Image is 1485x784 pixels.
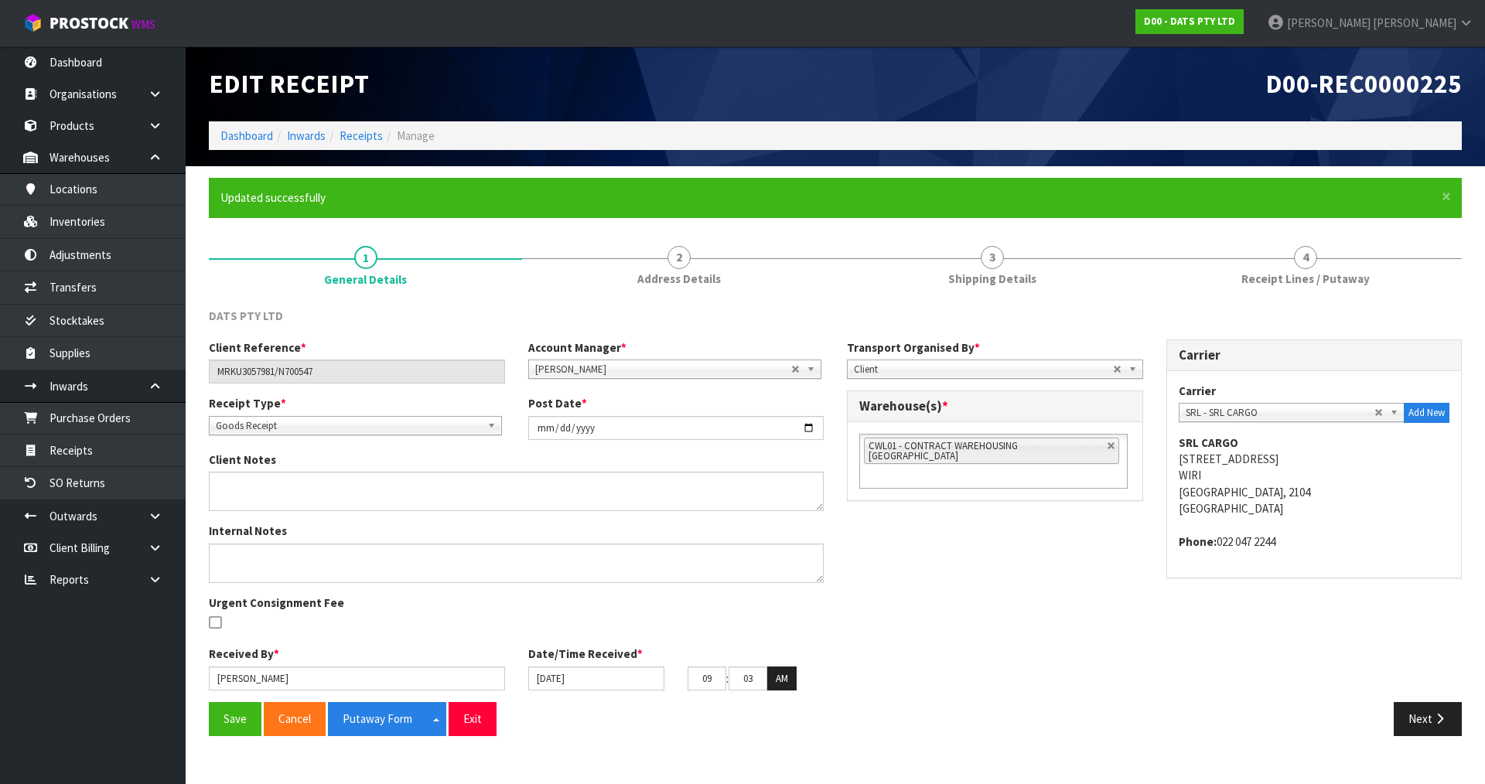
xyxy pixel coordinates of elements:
span: 3 [981,246,1004,269]
label: Post Date [528,395,587,411]
button: Save [209,702,261,735]
label: Account Manager [528,339,626,356]
a: Receipts [340,128,383,143]
label: Client Notes [209,452,276,468]
span: 2 [667,246,691,269]
input: MM [729,666,767,690]
span: General Details [324,271,407,288]
span: SRL - SRL CARGO [1186,404,1375,422]
strong: phone [1179,534,1217,549]
strong: D00 - DATS PTY LTD [1144,15,1235,28]
a: Dashboard [220,128,273,143]
span: 1 [354,246,377,269]
span: [PERSON_NAME] [1373,15,1456,30]
button: Next [1394,702,1462,735]
button: AM [767,666,797,691]
span: Receipt Lines / Putaway [1241,271,1370,287]
label: Urgent Consignment Fee [209,595,344,611]
span: [PERSON_NAME] [535,360,791,379]
a: Inwards [287,128,326,143]
label: Date/Time Received [528,646,643,662]
span: D00-REC0000225 [1265,67,1462,100]
input: HH [688,666,726,690]
span: Manage [397,128,435,143]
td: : [726,666,729,691]
label: Received By [209,646,279,662]
h3: Carrier [1179,348,1450,363]
span: × [1442,186,1451,207]
button: Cancel [264,702,326,735]
span: 4 [1294,246,1317,269]
img: cube-alt.png [23,13,43,32]
span: Client [854,360,1113,379]
button: Add New [1404,403,1449,423]
label: Client Reference [209,339,306,356]
label: Internal Notes [209,523,287,539]
h3: Warehouse(s) [859,399,1131,414]
strong: SRL CARGO [1179,435,1238,450]
button: Exit [449,702,497,735]
span: Goods Receipt [216,417,481,435]
input: Date/Time received [528,666,664,690]
span: Address Details [637,271,721,287]
span: ProStock [49,13,128,33]
label: Receipt Type [209,395,286,411]
a: D00 - DATS PTY LTD [1135,9,1244,34]
input: Client Reference [209,360,505,383]
span: Edit Receipt [209,67,369,100]
small: WMS [131,17,155,32]
span: CWL01 - CONTRACT WAREHOUSING [GEOGRAPHIC_DATA] [869,439,1018,462]
button: Putaway Form [328,702,427,735]
span: General Details [209,296,1462,748]
span: DATS PTY LTD [209,308,283,323]
span: Updated successfully [220,190,326,205]
span: Shipping Details [948,271,1036,287]
span: [PERSON_NAME] [1287,15,1371,30]
address: [STREET_ADDRESS] WIRI [GEOGRAPHIC_DATA], 2104 [GEOGRAPHIC_DATA] [1179,435,1450,517]
address: 022 047 2244 [1179,533,1450,550]
label: Carrier [1179,383,1216,399]
label: Transport Organised By [847,339,980,356]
